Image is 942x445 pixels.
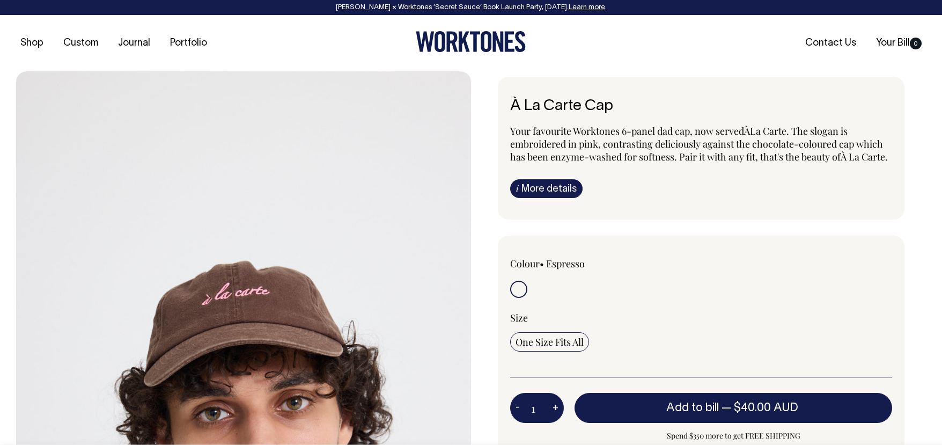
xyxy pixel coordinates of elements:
span: Spend $350 more to get FREE SHIPPING [575,429,892,442]
div: Size [510,311,892,324]
span: Add to bill [666,403,719,413]
input: One Size Fits All [510,332,589,352]
div: Colour [510,257,663,270]
a: Learn more [569,4,605,11]
span: One Size Fits All [516,335,584,348]
label: Espresso [546,257,585,270]
a: iMore details [510,179,583,198]
span: À [744,125,750,137]
a: Your Bill0 [872,34,926,52]
p: Your favourite Worktones 6-panel dad cap, now served La Carte. The slogan is embroidered in pink,... [510,125,892,163]
span: 0 [910,38,922,49]
a: Contact Us [801,34,860,52]
button: Add to bill —$40.00 AUD [575,393,892,423]
button: - [510,397,525,419]
a: Journal [114,34,154,52]
span: i [516,183,519,194]
a: Shop [16,34,48,52]
span: — [722,403,801,413]
a: Custom [59,34,102,52]
span: nzyme-washed for softness. Pair it with any fit, that's the beauty of À La Carte. [555,150,888,163]
span: $40.00 AUD [734,403,798,413]
div: [PERSON_NAME] × Worktones ‘Secret Sauce’ Book Launch Party, [DATE]. . [11,4,931,11]
span: • [540,257,544,270]
button: + [547,397,564,419]
a: Portfolio [166,34,211,52]
h6: À La Carte Cap [510,98,892,115]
